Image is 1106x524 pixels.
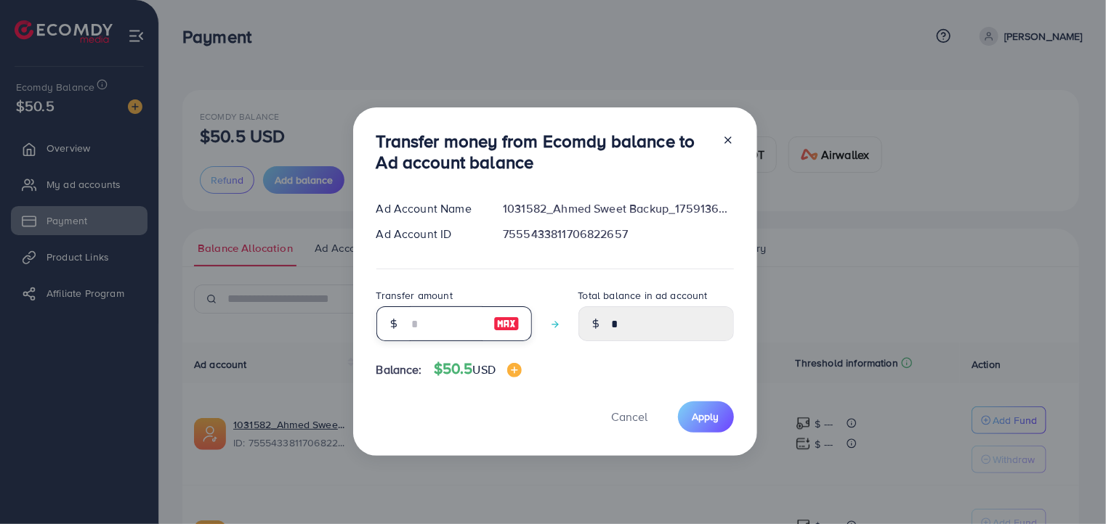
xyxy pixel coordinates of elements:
[493,315,520,332] img: image
[491,200,745,217] div: 1031582_Ahmed Sweet Backup_1759136567428
[376,288,453,303] label: Transfer amount
[612,409,648,425] span: Cancel
[578,288,708,303] label: Total balance in ad account
[376,131,711,173] h3: Transfer money from Ecomdy balance to Ad account balance
[693,409,719,424] span: Apply
[1044,459,1095,513] iframe: Chat
[594,401,666,433] button: Cancel
[473,361,496,377] span: USD
[491,226,745,242] div: 7555433811706822657
[678,401,734,433] button: Apply
[434,360,522,378] h4: $50.5
[376,361,422,378] span: Balance:
[365,200,492,217] div: Ad Account Name
[507,363,522,377] img: image
[365,226,492,242] div: Ad Account ID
